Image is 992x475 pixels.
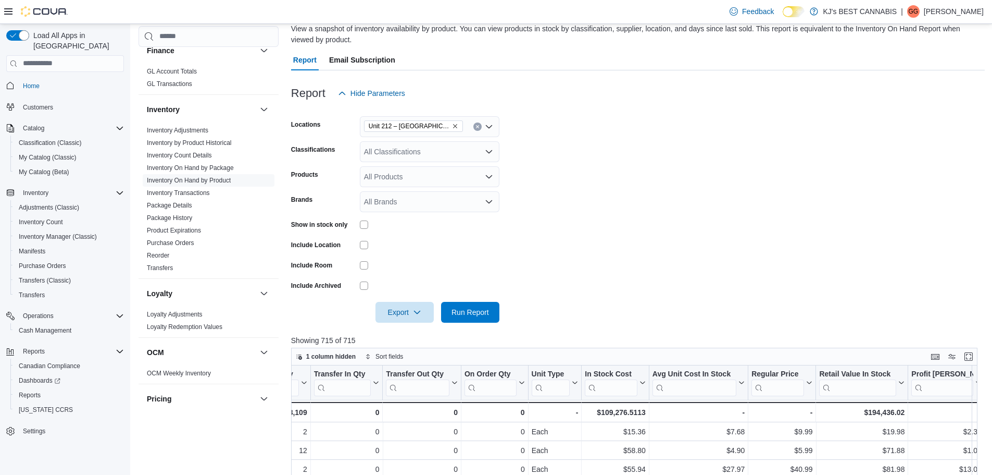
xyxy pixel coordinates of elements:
div: Loyalty [139,308,279,337]
a: Inventory Count Details [147,152,212,159]
p: [PERSON_NAME] [924,5,984,18]
button: Loyalty [258,287,270,300]
div: On Order Qty [464,369,517,396]
span: Settings [19,424,124,437]
div: 0 [313,406,379,419]
div: - [911,406,981,419]
span: Purchase Orders [19,262,66,270]
button: Catalog [2,121,128,136]
span: Canadian Compliance [19,362,80,370]
div: Unit Type [531,369,570,396]
span: Manifests [19,247,45,255]
a: Transfers [15,289,49,301]
span: Inventory [19,187,124,199]
label: Brands [291,196,312,204]
div: $4.90 [652,444,745,457]
div: 0 [314,425,380,438]
a: Loyalty Adjustments [147,311,203,318]
div: $194,436.02 [819,406,905,419]
span: Home [19,79,124,92]
span: Report [293,50,317,70]
a: Inventory Manager (Classic) [15,230,101,243]
span: Reports [19,345,124,358]
button: Retail Value In Stock [819,369,905,396]
div: - [751,406,812,419]
div: Transfer In Qty [313,369,371,396]
a: Customers [19,101,57,114]
label: Include Archived [291,282,341,290]
a: Inventory Transactions [147,189,210,197]
a: Purchase Orders [147,239,194,247]
div: 0 [314,444,380,457]
button: Transfers (Classic) [10,273,128,288]
span: Inventory Transactions [147,189,210,197]
button: Pricing [147,394,256,404]
label: Show in stock only [291,221,348,229]
input: Dark Mode [783,6,805,17]
span: Inventory Count [19,218,63,226]
h3: Inventory [147,104,180,115]
button: Transfer In Qty [313,369,379,396]
button: Avg Unit Cost In Stock [652,369,745,396]
button: Inventory [258,103,270,116]
span: Settings [23,427,45,435]
label: Include Location [291,241,341,249]
span: My Catalog (Beta) [19,168,69,176]
button: Adjustments (Classic) [10,200,128,215]
button: Pricing [258,393,270,405]
h3: Finance [147,45,174,56]
div: Profit [PERSON_NAME] ($) [911,369,973,379]
span: Inventory On Hand by Package [147,164,234,172]
span: Manifests [15,245,124,258]
span: Hide Parameters [350,88,405,99]
div: Gurvinder Gurvinder [907,5,920,18]
div: 2 [250,425,307,438]
a: OCM Weekly Inventory [147,370,211,377]
button: In Stock Cost [585,369,645,396]
button: Operations [19,310,58,322]
span: GG [909,5,919,18]
div: Transfer Out Qty [386,369,449,379]
div: $2.31 [911,425,981,438]
span: Transfers [15,289,124,301]
button: My Catalog (Classic) [10,150,128,165]
a: GL Account Totals [147,68,197,75]
a: Inventory Count [15,216,67,228]
div: 0 [386,444,457,457]
span: Unit 212 – [GEOGRAPHIC_DATA] [369,121,450,131]
a: [US_STATE] CCRS [15,404,77,416]
span: Inventory Manager (Classic) [15,230,124,243]
div: $1.09 [911,444,981,457]
span: Feedback [742,6,774,17]
button: Display options [946,350,958,363]
div: Transfer In Qty [313,369,371,379]
div: - [652,406,745,419]
a: Inventory On Hand by Product [147,177,231,184]
button: Reports [2,344,128,359]
button: Purchase Orders [10,259,128,273]
span: Reports [23,347,45,356]
div: Avg Unit Cost In Stock [652,369,736,379]
span: Classification (Classic) [15,137,124,149]
div: Inventory [139,124,279,278]
button: Clear input [473,123,482,131]
h3: Report [291,87,325,100]
span: Loyalty Redemption Values [147,323,222,331]
span: Email Subscription [329,50,395,70]
button: OCM [258,346,270,359]
button: 1 column hidden [292,350,360,363]
a: Home [19,80,44,92]
span: Inventory by Product Historical [147,139,232,147]
span: My Catalog (Classic) [19,153,77,162]
span: Unit 212 – 32530 Lougheed Highway [364,120,463,132]
div: $7.68 [652,425,745,438]
div: 0 [464,444,525,457]
a: Product Expirations [147,227,201,234]
div: On Order Qty [464,369,517,379]
div: 12 [250,444,307,457]
button: Run Report [441,302,499,323]
button: Open list of options [485,123,493,131]
button: Reports [19,345,49,358]
div: 18,109 [250,406,307,419]
span: Transfers (Classic) [15,274,124,287]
